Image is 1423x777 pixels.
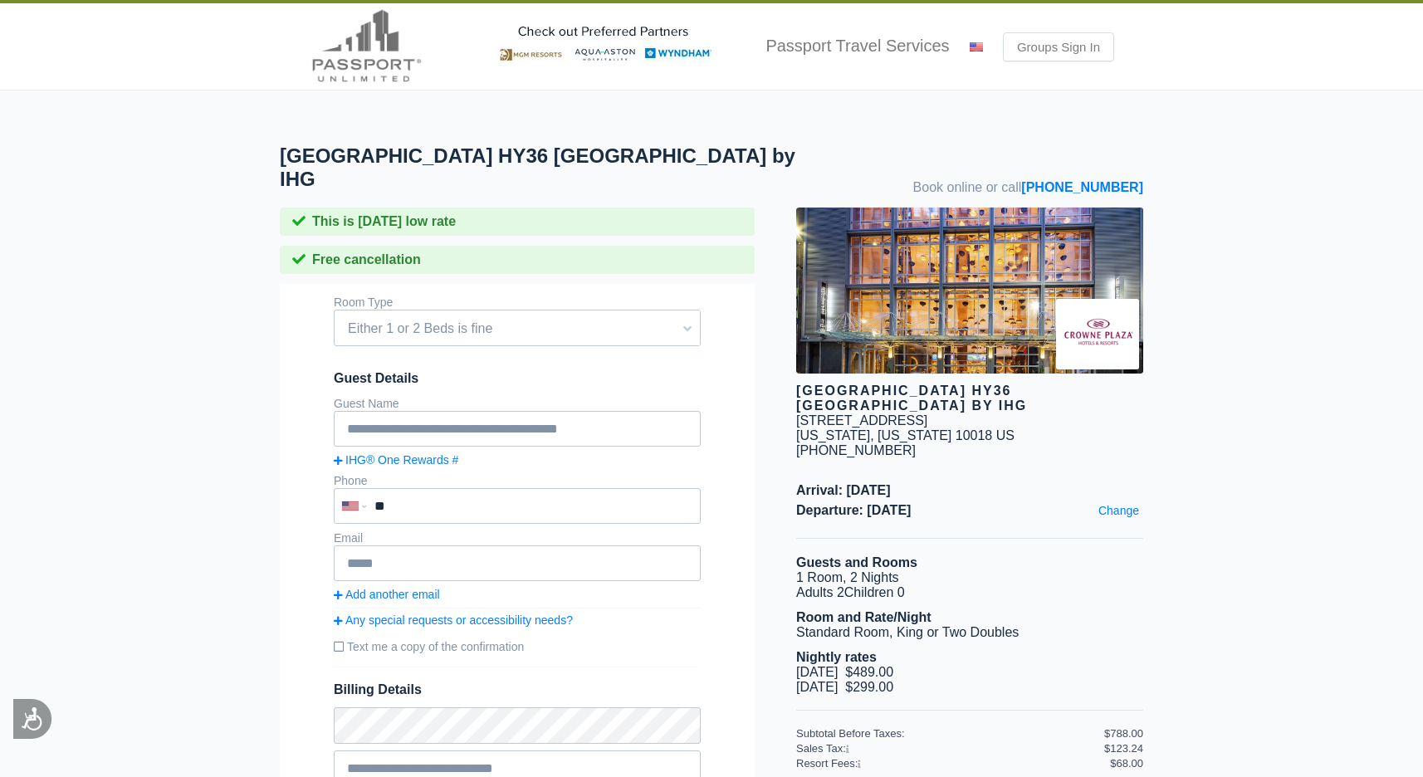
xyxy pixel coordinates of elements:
[796,555,917,569] b: Guests and Rooms
[796,610,932,624] b: Room and Rate/Night
[796,742,1104,755] div: Sales Tax:
[765,37,949,56] li: Passport Travel Services
[996,428,1015,442] span: US
[796,413,927,428] div: [STREET_ADDRESS]
[796,443,1143,458] div: [PHONE_NUMBER]
[334,613,701,627] a: Any special requests or accessibility needs?
[1104,742,1143,755] div: $123.24
[1003,32,1114,61] a: Groups Sign In
[1094,500,1143,521] a: Change
[796,384,1143,413] div: [GEOGRAPHIC_DATA] HY36 [GEOGRAPHIC_DATA] by IHG
[334,397,399,410] label: Guest Name
[334,296,393,309] label: Room Type
[796,585,1143,600] li: Adults 2
[1021,180,1143,194] a: [PHONE_NUMBER]
[334,531,363,545] label: Email
[334,371,701,386] span: Guest Details
[334,588,701,601] a: Add another email
[335,315,700,343] span: Either 1 or 2 Beds is fine
[280,208,755,236] div: This is [DATE] low rate
[796,727,1104,740] div: Subtotal Before Taxes:
[1056,299,1139,369] img: Brand logo for Crowne Plaza HY36 Midtown Manhattan by IHG
[1110,757,1143,770] div: $68.00
[796,503,1143,518] span: Departure: [DATE]
[280,144,796,191] h1: [GEOGRAPHIC_DATA] HY36 [GEOGRAPHIC_DATA] by IHG
[913,180,1143,195] span: Book online or call
[334,474,367,487] label: Phone
[844,585,905,599] span: Children 0
[796,208,1143,374] img: hotel image
[796,483,1143,498] span: Arrival: [DATE]
[334,682,701,697] span: Billing Details
[878,428,951,442] span: [US_STATE]
[796,680,893,694] span: [DATE] $299.00
[796,650,877,664] b: Nightly rates
[334,633,701,660] label: Text me a copy of the confirmation
[796,625,1143,640] li: Standard Room, King or Two Doubles
[956,428,993,442] span: 10018
[796,757,1104,770] div: Resort Fees:
[280,246,755,274] div: Free cancellation
[334,453,701,467] a: IHG® One Rewards #
[1104,727,1143,740] div: $788.00
[335,490,370,522] div: United States: +1
[796,428,874,442] span: [US_STATE],
[796,665,893,679] span: [DATE] $489.00
[309,7,594,82] img: logo.png
[796,570,1143,585] li: 1 Room, 2 Nights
